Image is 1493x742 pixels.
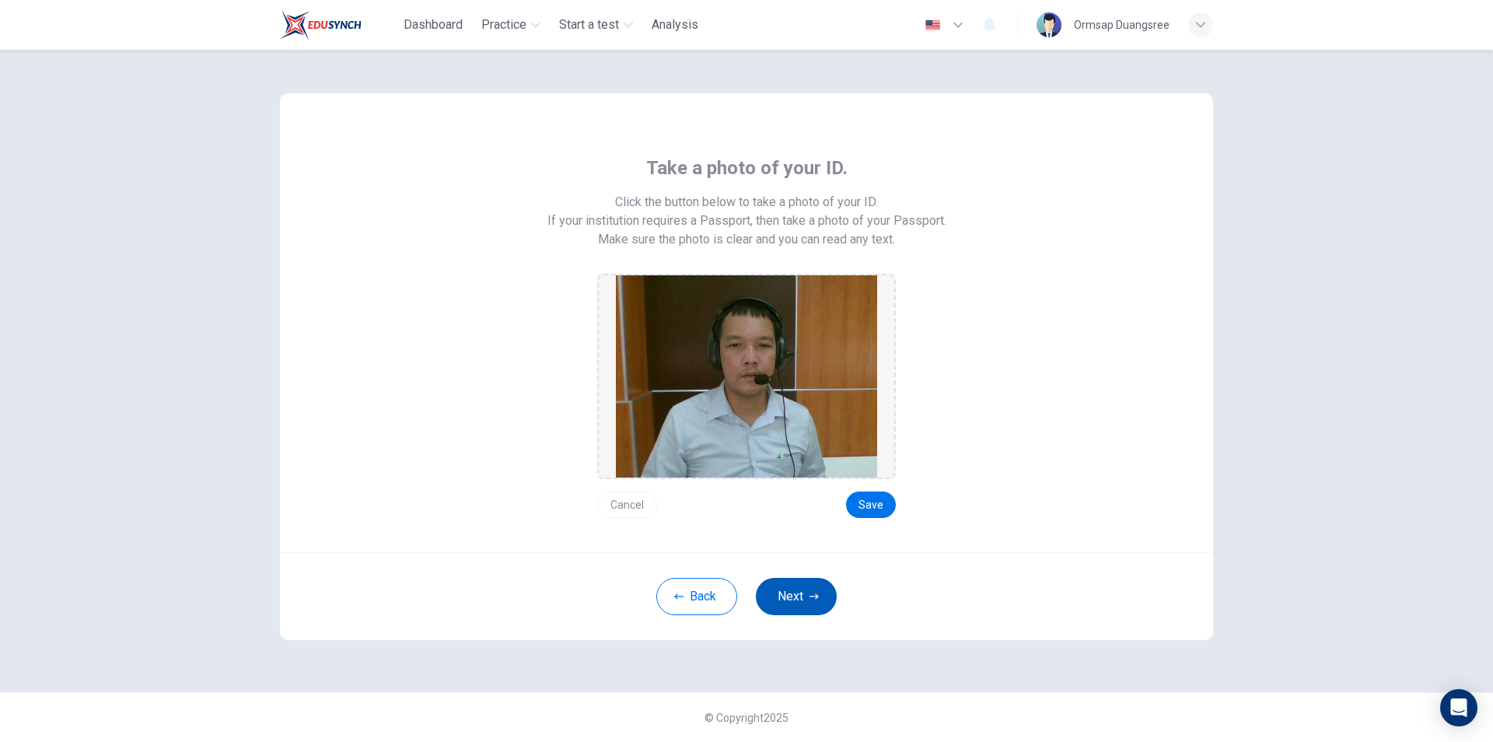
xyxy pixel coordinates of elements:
[598,230,895,249] span: Make sure the photo is clear and you can read any text.
[475,11,547,39] button: Practice
[705,712,788,724] span: © Copyright 2025
[846,492,896,518] button: Save
[553,11,639,39] button: Start a test
[923,19,942,31] img: en
[597,492,657,518] button: Cancel
[656,578,737,615] button: Back
[280,9,397,40] a: Train Test logo
[280,9,362,40] img: Train Test logo
[404,16,463,34] span: Dashboard
[1037,12,1061,37] img: Profile picture
[616,275,877,478] img: preview screemshot
[481,16,526,34] span: Practice
[646,156,848,180] span: Take a photo of your ID.
[547,193,946,230] span: Click the button below to take a photo of your ID. If your institution requires a Passport, then ...
[645,11,705,39] button: Analysis
[1440,689,1477,726] div: Open Intercom Messenger
[559,16,619,34] span: Start a test
[1074,16,1170,34] div: Ormsap Duangsree
[756,578,837,615] button: Next
[652,16,698,34] span: Analysis
[397,11,469,39] button: Dashboard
